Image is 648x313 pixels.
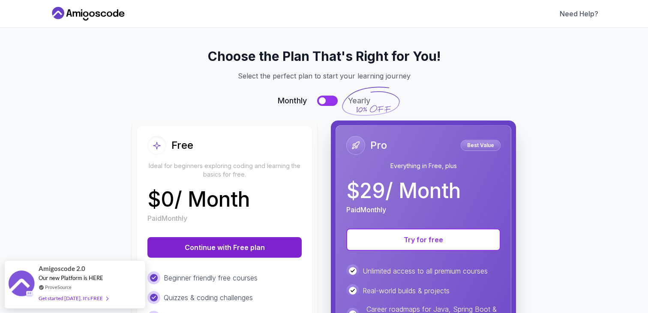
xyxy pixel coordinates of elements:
p: Ideal for beginners exploring coding and learning the basics for free. [147,162,302,179]
p: Beginner friendly free courses [164,273,258,283]
button: Try for free [346,229,501,251]
span: Monthly [278,95,307,107]
h2: Pro [370,138,387,152]
p: Best Value [462,141,499,150]
a: Need Help? [560,9,598,19]
p: $ 29 / Month [346,181,461,201]
p: Real-world builds & projects [363,286,450,296]
span: Amigoscode 2.0 [39,264,85,274]
h2: Free [171,138,193,152]
p: Paid Monthly [147,213,187,223]
div: Get started [DATE]. It's FREE [39,293,108,303]
img: provesource social proof notification image [9,271,34,298]
h2: Choose the Plan That's Right for You! [60,48,588,64]
p: $ 0 / Month [147,189,250,210]
button: Continue with Free plan [147,237,302,258]
a: ProveSource [45,283,72,291]
p: Quizzes & coding challenges [164,292,253,303]
p: Unlimited access to all premium courses [363,266,488,276]
p: Select the perfect plan to start your learning journey [60,71,588,81]
span: Our new Platform is HERE [39,274,103,281]
p: Paid Monthly [346,205,386,215]
p: Everything in Free, plus [346,162,501,170]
